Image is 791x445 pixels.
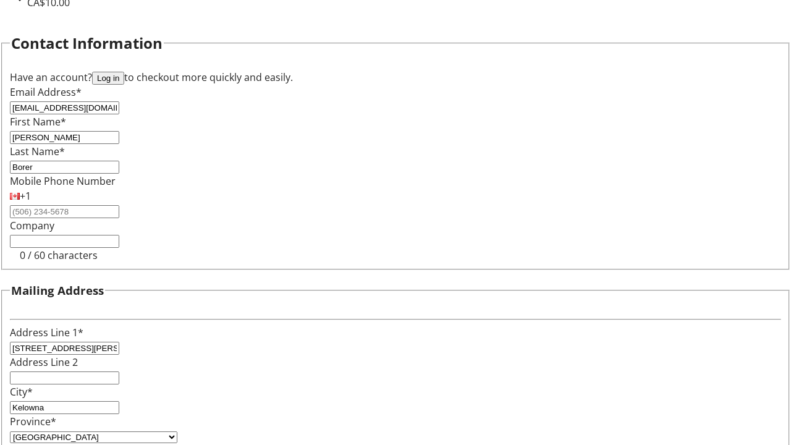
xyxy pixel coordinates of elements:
h3: Mailing Address [11,282,104,299]
label: First Name* [10,115,66,129]
input: City [10,401,119,414]
h2: Contact Information [11,32,163,54]
div: Have an account? to checkout more quickly and easily. [10,70,781,85]
label: Mobile Phone Number [10,174,116,188]
tr-character-limit: 0 / 60 characters [20,248,98,262]
label: Last Name* [10,145,65,158]
label: Province* [10,415,56,428]
label: Address Line 1* [10,326,83,339]
label: Company [10,219,54,232]
label: Email Address* [10,85,82,99]
label: Address Line 2 [10,355,78,369]
input: Address [10,342,119,355]
button: Log in [92,72,124,85]
label: City* [10,385,33,399]
input: (506) 234-5678 [10,205,119,218]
